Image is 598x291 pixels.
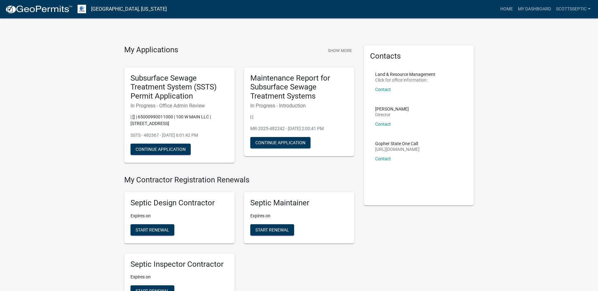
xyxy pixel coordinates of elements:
h5: Maintenance Report for Subsurface Sewage Treatment Systems [250,74,348,101]
h6: In Progress - Introduction [250,103,348,109]
a: Contact [375,156,391,161]
p: [PERSON_NAME] [375,107,409,111]
a: Home [498,3,515,15]
a: Contact [375,122,391,127]
a: Contact [375,87,391,92]
p: Expires on [250,213,348,219]
button: Show More [325,45,354,56]
button: Continue Application [131,144,191,155]
p: Expires on [131,213,228,219]
p: Expires on [131,274,228,280]
h5: Septic Design Contractor [131,198,228,208]
h5: Subsurface Sewage Treatment System (SSTS) Permit Application [131,74,228,101]
span: Start Renewal [136,227,169,232]
h5: Septic Maintainer [250,198,348,208]
p: SSTS - 482367 - [DATE] 6:01:42 PM [131,132,228,139]
a: scottsseptic [554,3,593,15]
a: My Dashboard [515,3,554,15]
button: Start Renewal [131,224,174,236]
a: [GEOGRAPHIC_DATA], [US_STATE] [91,4,167,14]
p: | | [250,114,348,120]
p: | [] | 65000990011000 | 100 W MAIN LLC | [STREET_ADDRESS] [131,114,228,127]
button: Start Renewal [250,224,294,236]
h6: In Progress - Office Admin Review [131,103,228,109]
h4: My Applications [124,45,178,55]
h4: My Contractor Registration Renewals [124,175,354,185]
button: Continue Application [250,137,311,148]
p: MR-2025-482242 - [DATE] 2:00:41 PM [250,125,348,132]
h5: Septic Inspector Contractor [131,260,228,269]
span: Start Renewal [255,227,289,232]
img: Otter Tail County, Minnesota [78,5,86,13]
p: Click for office information: [375,78,435,82]
p: Gopher State One Call [375,141,420,146]
p: [URL][DOMAIN_NAME] [375,147,420,151]
p: Land & Resource Management [375,72,435,77]
p: Director [375,112,409,117]
h5: Contacts [370,52,468,61]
